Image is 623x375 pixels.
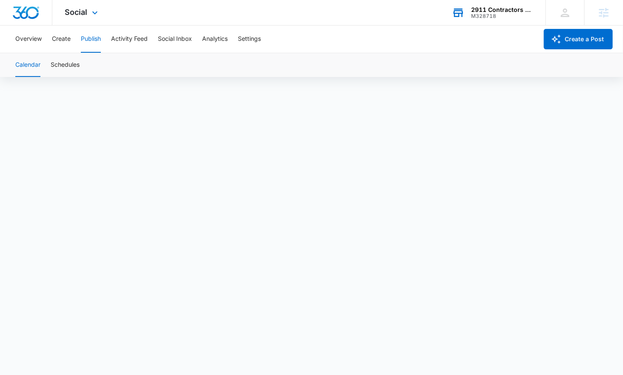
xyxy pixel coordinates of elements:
button: Schedules [51,53,80,77]
button: Create a Post [544,29,613,49]
div: account name [471,6,533,13]
button: Calendar [15,53,40,77]
span: Social [65,8,88,17]
div: account id [471,13,533,19]
button: Overview [15,26,42,53]
button: Analytics [202,26,228,53]
button: Create [52,26,71,53]
button: Activity Feed [111,26,148,53]
button: Publish [81,26,101,53]
button: Settings [238,26,261,53]
button: Social Inbox [158,26,192,53]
